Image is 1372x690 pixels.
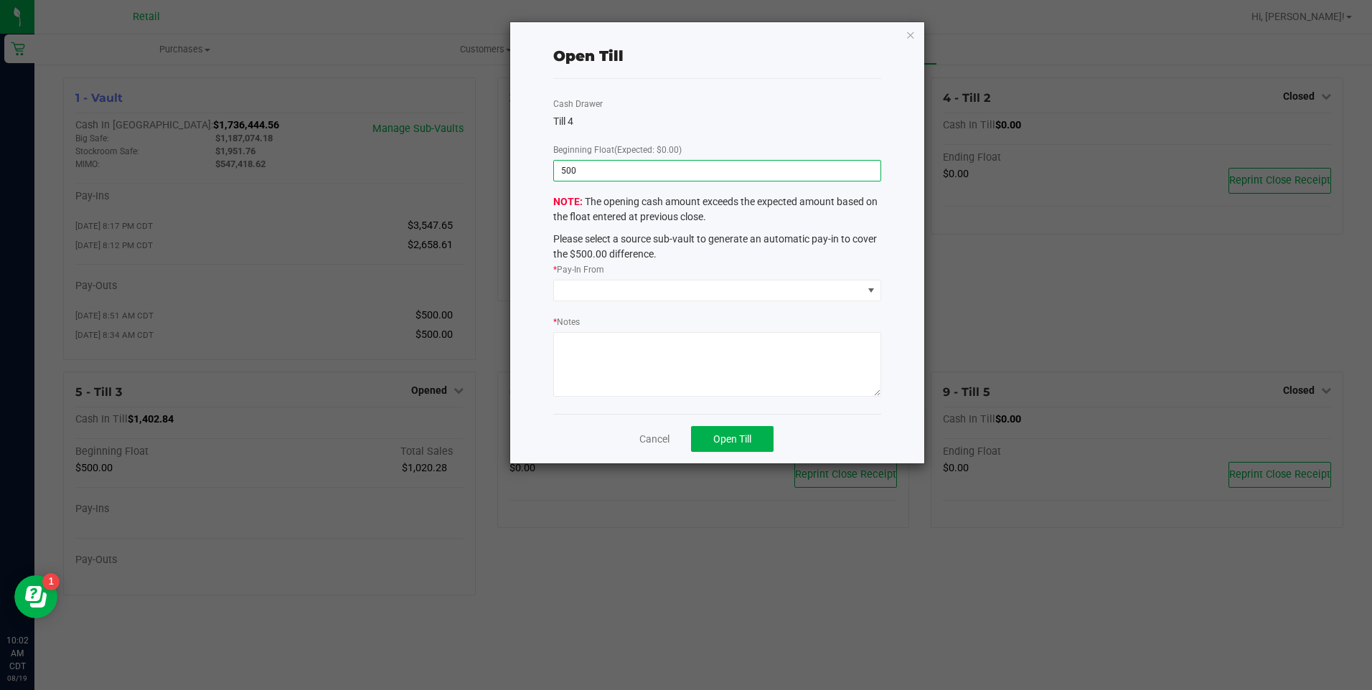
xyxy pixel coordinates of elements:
[553,45,624,67] div: Open Till
[42,573,60,590] iframe: Resource center unread badge
[639,432,669,447] a: Cancel
[553,98,603,110] label: Cash Drawer
[614,145,682,155] span: (Expected: $0.00)
[553,316,580,329] label: Notes
[553,263,604,276] label: Pay-In From
[713,433,751,445] span: Open Till
[553,232,880,262] p: Please select a source sub-vault to generate an automatic pay-in to cover the $500.00 difference.
[553,145,682,155] span: Beginning Float
[14,575,57,618] iframe: Resource center
[553,114,880,129] div: Till 4
[691,426,774,452] button: Open Till
[553,196,880,262] span: The opening cash amount exceeds the expected amount based on the float entered at previous close.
